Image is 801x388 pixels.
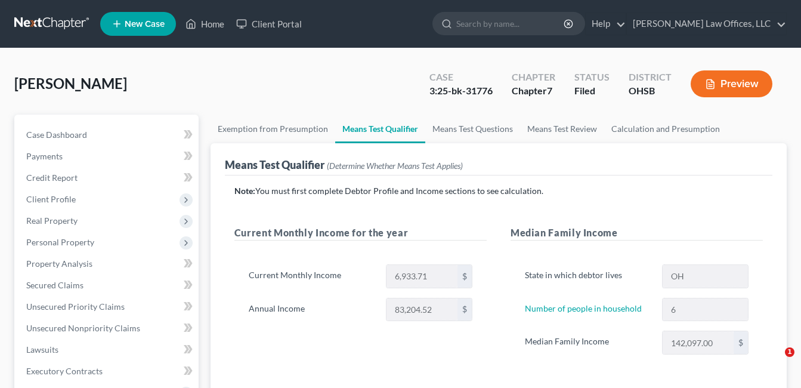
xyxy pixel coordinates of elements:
[456,13,565,35] input: Search by name...
[26,344,58,355] span: Lawsuits
[519,331,656,355] label: Median Family Income
[234,185,763,197] p: You must first complete Debtor Profile and Income sections to see calculation.
[663,298,748,321] input: --
[26,173,78,183] span: Credit Report
[17,361,199,382] a: Executory Contracts
[734,331,748,354] div: $
[26,215,78,226] span: Real Property
[230,13,308,35] a: Client Portal
[17,275,199,296] a: Secured Claims
[211,115,335,143] a: Exemption from Presumption
[574,84,610,98] div: Filed
[663,265,748,288] input: State
[691,70,772,97] button: Preview
[457,298,472,321] div: $
[26,151,63,161] span: Payments
[243,264,380,288] label: Current Monthly Income
[17,146,199,167] a: Payments
[17,167,199,189] a: Credit Report
[586,13,626,35] a: Help
[629,84,672,98] div: OHSB
[525,303,642,313] a: Number of people in household
[457,265,472,288] div: $
[14,75,127,92] span: [PERSON_NAME]
[17,124,199,146] a: Case Dashboard
[429,84,493,98] div: 3:25-bk-31776
[785,347,794,357] span: 1
[26,366,103,376] span: Executory Contracts
[429,70,493,84] div: Case
[225,158,463,172] div: Means Test Qualifier
[234,186,255,196] strong: Note:
[26,194,76,204] span: Client Profile
[243,298,380,322] label: Annual Income
[627,13,786,35] a: [PERSON_NAME] Law Offices, LLC
[26,258,92,269] span: Property Analysis
[520,115,604,143] a: Means Test Review
[125,20,165,29] span: New Case
[574,70,610,84] div: Status
[335,115,425,143] a: Means Test Qualifier
[26,280,83,290] span: Secured Claims
[512,84,555,98] div: Chapter
[760,347,789,376] iframe: Intercom live chat
[26,237,94,247] span: Personal Property
[604,115,727,143] a: Calculation and Presumption
[386,298,457,321] input: 0.00
[234,226,487,241] h5: Current Monthly Income for the year
[512,70,555,84] div: Chapter
[511,226,763,241] h5: Median Family Income
[17,296,199,318] a: Unsecured Priority Claims
[663,331,734,354] input: 0.00
[425,115,520,143] a: Means Test Questions
[26,301,125,312] span: Unsecured Priority Claims
[629,70,672,84] div: District
[327,161,463,171] span: (Determine Whether Means Test Applies)
[17,318,199,339] a: Unsecured Nonpriority Claims
[386,265,457,288] input: 0.00
[17,253,199,275] a: Property Analysis
[519,264,656,288] label: State in which debtor lives
[26,130,87,140] span: Case Dashboard
[180,13,230,35] a: Home
[26,323,140,333] span: Unsecured Nonpriority Claims
[547,85,552,96] span: 7
[17,339,199,361] a: Lawsuits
